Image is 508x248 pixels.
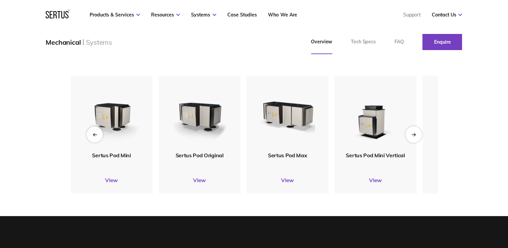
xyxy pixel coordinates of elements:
a: View [71,177,152,183]
a: FAQ [385,30,413,54]
a: Products & Services [90,12,140,18]
a: Systems [191,12,216,18]
div: Mechanical [46,38,81,46]
iframe: Chat Widget [474,216,508,248]
span: Sertus Pod Mini [92,152,131,159]
a: Enquire [422,34,462,50]
span: Sertus Pod Max [268,152,307,159]
span: Sertus Pod Original [175,152,223,159]
a: Resources [151,12,180,18]
a: View [159,177,240,183]
span: Sertus Pod Mini Vertical [346,152,405,159]
a: Tech Specs [341,30,385,54]
div: Next slide [405,126,422,142]
a: View [247,177,328,183]
a: Case Studies [227,12,257,18]
a: Support [403,12,420,18]
div: Systems [86,38,112,46]
div: Previous slide [87,126,103,142]
a: Contact Us [431,12,462,18]
a: Who We Are [268,12,297,18]
a: View [423,177,504,183]
a: View [335,177,416,183]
